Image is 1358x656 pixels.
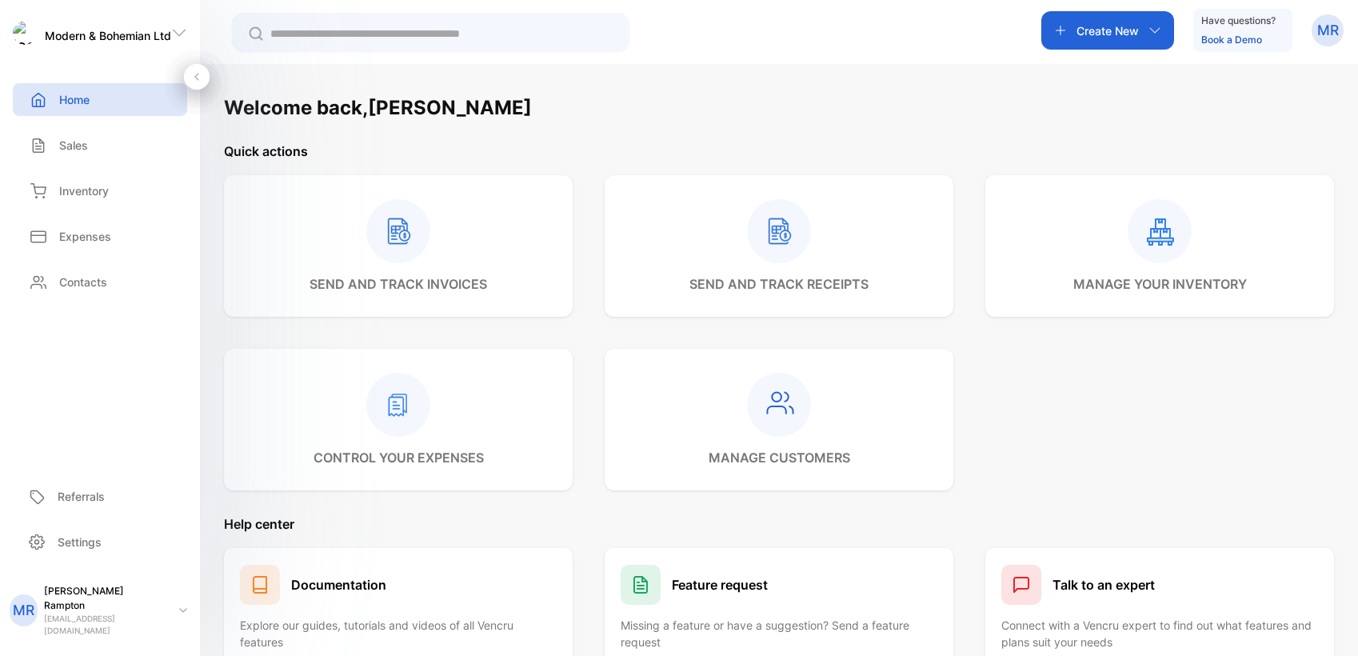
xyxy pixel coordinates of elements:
[310,274,487,294] p: send and track invoices
[59,228,111,245] p: Expenses
[59,182,109,199] p: Inventory
[44,584,166,613] p: [PERSON_NAME] Rampton
[58,534,102,550] p: Settings
[1073,274,1247,294] p: manage your inventory
[621,617,937,650] p: Missing a feature or have a suggestion? Send a feature request
[224,142,1334,161] p: Quick actions
[59,91,90,108] p: Home
[13,600,34,621] p: MR
[314,448,484,467] p: control your expenses
[59,137,88,154] p: Sales
[291,575,386,594] h1: Documentation
[240,617,557,650] p: Explore our guides, tutorials and videos of all Vencru features
[672,575,768,594] h1: Feature request
[1201,34,1262,46] a: Book a Demo
[1001,617,1318,650] p: Connect with a Vencru expert to find out what features and plans suit your needs
[44,613,166,637] p: [EMAIL_ADDRESS][DOMAIN_NAME]
[59,274,107,290] p: Contacts
[1312,11,1344,50] button: MR
[689,274,869,294] p: send and track receipts
[709,448,850,467] p: manage customers
[224,514,1334,534] p: Help center
[1052,575,1155,594] h1: Talk to an expert
[1076,22,1139,39] p: Create New
[13,21,37,45] img: logo
[1201,13,1276,29] p: Have questions?
[1041,11,1174,50] button: Create New
[58,488,105,505] p: Referrals
[1317,20,1339,41] p: MR
[45,27,171,44] p: Modern & Bohemian Ltd
[224,94,532,122] h1: Welcome back, [PERSON_NAME]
